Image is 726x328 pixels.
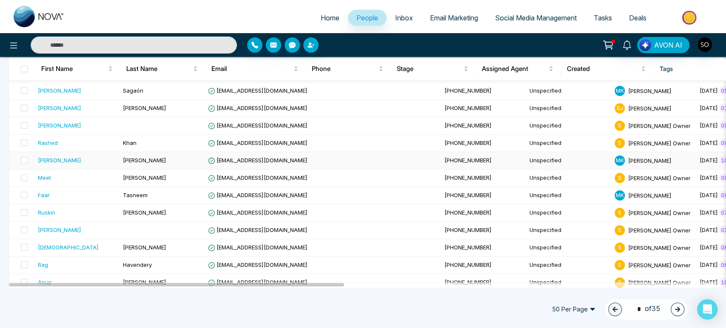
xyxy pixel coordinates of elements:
span: [DATE] [700,87,718,94]
span: [PHONE_NUMBER] [444,174,492,181]
span: [PERSON_NAME] [628,87,672,94]
button: AVON AI [637,37,689,53]
td: Unspecified [526,100,611,117]
span: [EMAIL_ADDRESS][DOMAIN_NAME] [208,157,307,164]
div: [PERSON_NAME] [38,156,81,164]
th: First Name [34,57,120,81]
span: [PERSON_NAME] [123,105,166,111]
span: S [615,173,625,183]
th: Phone [305,57,390,81]
span: [PERSON_NAME] [123,174,166,181]
span: [DATE] [700,192,718,198]
th: Assigned Agent [475,57,560,81]
span: Home [321,14,339,22]
span: [DATE] [700,209,718,216]
span: [PERSON_NAME] [123,279,166,286]
div: [PERSON_NAME] [38,226,81,234]
span: [PHONE_NUMBER] [444,87,492,94]
span: S [615,277,625,288]
span: AVON AI [654,40,682,50]
span: M K [615,190,625,201]
span: [PHONE_NUMBER] [444,157,492,164]
span: Stage [397,64,462,74]
span: Sagaón [123,87,143,94]
span: Tasneem [123,192,148,198]
span: Phone [312,64,377,74]
span: M K [615,86,625,96]
div: Ruskin [38,208,55,217]
a: Deals [621,10,655,26]
span: S [615,121,625,131]
div: [PERSON_NAME] [38,86,81,95]
span: [EMAIL_ADDRESS][DOMAIN_NAME] [208,87,307,94]
span: [PHONE_NUMBER] [444,261,492,268]
a: Tasks [585,10,621,26]
div: [DEMOGRAPHIC_DATA] [38,243,99,252]
span: [PHONE_NUMBER] [444,226,492,233]
td: Unspecified [526,170,611,187]
span: [PERSON_NAME] Owner [628,139,691,146]
span: [DATE] [700,122,718,129]
td: Unspecified [526,204,611,222]
span: of 35 [632,303,661,315]
th: Email [205,57,305,81]
span: Last Name [126,64,191,74]
img: User Avatar [698,37,712,52]
span: [EMAIL_ADDRESS][DOMAIN_NAME] [208,105,307,111]
a: Social Media Management [487,10,585,26]
span: [PERSON_NAME] [123,244,166,251]
div: Faar [38,191,50,199]
span: [EMAIL_ADDRESS][DOMAIN_NAME] [208,279,307,286]
span: [DATE] [700,139,718,146]
span: [DATE] [700,157,718,164]
img: Nova CRM Logo [14,6,65,27]
span: [EMAIL_ADDRESS][DOMAIN_NAME] [208,174,307,181]
span: Email Marketing [430,14,478,22]
span: [PERSON_NAME] [123,209,166,216]
span: [DATE] [700,174,718,181]
span: Assigned Agent [482,64,547,74]
span: Deals [629,14,646,22]
span: [DATE] [700,279,718,286]
td: Unspecified [526,257,611,274]
span: Social Media Management [495,14,577,22]
span: Havendery [123,261,152,268]
div: Meet [38,173,51,182]
div: Rag [38,260,48,269]
a: Home [312,10,348,26]
span: [PERSON_NAME] Owner [628,279,691,286]
span: People [356,14,378,22]
a: Inbox [387,10,421,26]
span: [PERSON_NAME] [628,157,672,164]
img: Lead Flow [639,39,651,51]
span: [PERSON_NAME] [628,192,672,198]
span: M K [615,156,625,166]
span: [EMAIL_ADDRESS][DOMAIN_NAME] [208,244,307,251]
td: Unspecified [526,152,611,170]
span: [EMAIL_ADDRESS][DOMAIN_NAME] [208,209,307,216]
span: [PHONE_NUMBER] [444,192,492,198]
span: [DATE] [700,105,718,111]
span: [PHONE_NUMBER] [444,209,492,216]
span: [EMAIL_ADDRESS][DOMAIN_NAME] [208,226,307,233]
span: First Name [41,64,106,74]
span: S [615,243,625,253]
span: 50 Per Page [546,303,601,316]
span: [PERSON_NAME] Owner [628,122,691,129]
span: S [615,208,625,218]
span: [DATE] [700,226,718,233]
span: S [615,260,625,270]
span: [EMAIL_ADDRESS][DOMAIN_NAME] [208,192,307,198]
div: [PERSON_NAME] [38,121,81,130]
span: [PHONE_NUMBER] [444,122,492,129]
td: Unspecified [526,187,611,204]
span: Inbox [395,14,413,22]
th: Created [560,57,652,81]
img: Market-place.gif [659,8,721,27]
span: [PHONE_NUMBER] [444,279,492,286]
span: S [615,225,625,235]
td: Unspecified [526,117,611,135]
span: [PHONE_NUMBER] [444,139,492,146]
a: Email Marketing [421,10,487,26]
span: [PHONE_NUMBER] [444,244,492,251]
